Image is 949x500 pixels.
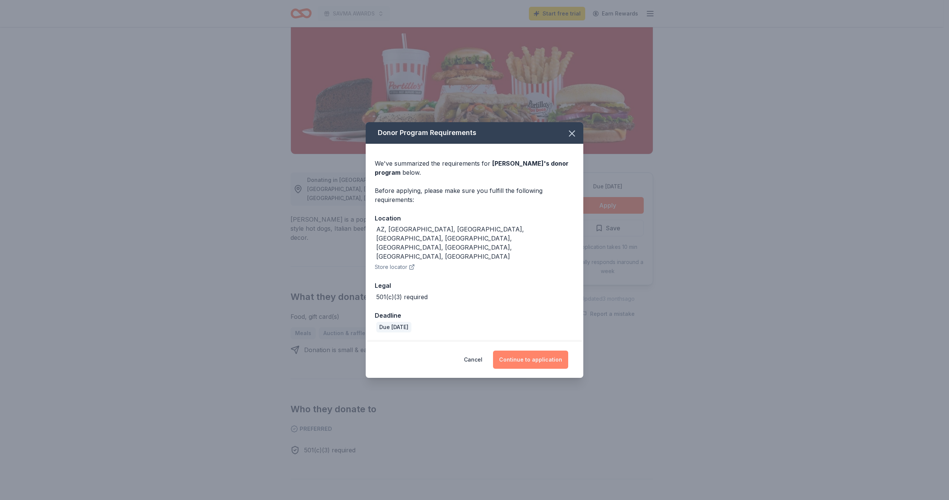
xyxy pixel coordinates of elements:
button: Cancel [464,351,482,369]
div: Legal [375,281,574,290]
button: Store locator [375,262,415,272]
div: AZ, [GEOGRAPHIC_DATA], [GEOGRAPHIC_DATA], [GEOGRAPHIC_DATA], [GEOGRAPHIC_DATA], [GEOGRAPHIC_DATA]... [376,225,574,261]
div: 501(c)(3) required [376,292,428,301]
div: Donor Program Requirements [366,122,583,144]
div: Location [375,213,574,223]
div: Due [DATE] [376,322,411,332]
button: Continue to application [493,351,568,369]
div: We've summarized the requirements for below. [375,159,574,177]
div: Deadline [375,311,574,320]
div: Before applying, please make sure you fulfill the following requirements: [375,186,574,204]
